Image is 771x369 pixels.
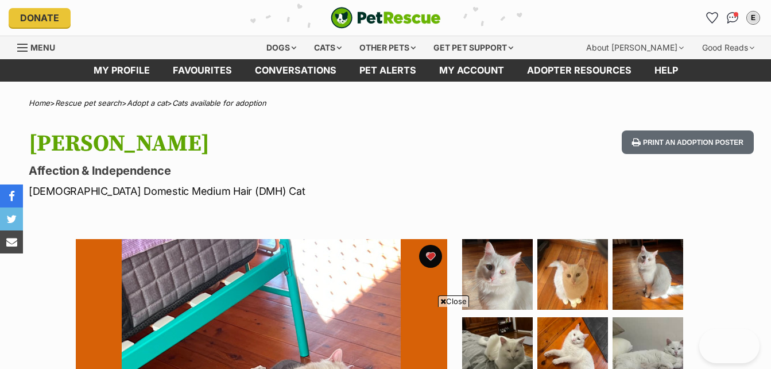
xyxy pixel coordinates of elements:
a: PetRescue [331,7,441,29]
a: Adopt a cat [127,98,167,107]
a: conversations [243,59,348,82]
a: Cats available for adoption [172,98,266,107]
h1: [PERSON_NAME] [29,130,471,157]
a: Adopter resources [516,59,643,82]
span: Close [438,295,469,307]
img: Photo of Mr Pickles [537,239,608,310]
a: Favourites [161,59,243,82]
p: [DEMOGRAPHIC_DATA] Domestic Medium Hair (DMH) Cat [29,183,471,199]
div: Get pet support [425,36,521,59]
iframe: Help Scout Beacon - Open [699,329,760,363]
a: Pet alerts [348,59,428,82]
img: chat-41dd97257d64d25036548639549fe6c8038ab92f7586957e7f3b1b290dea8141.svg [727,12,739,24]
div: About [PERSON_NAME] [578,36,692,59]
ul: Account quick links [703,9,762,27]
div: Dogs [258,36,304,59]
a: Rescue pet search [55,98,122,107]
a: Favourites [703,9,721,27]
iframe: Advertisement [177,312,595,363]
div: Other pets [351,36,424,59]
a: My profile [82,59,161,82]
a: Donate [9,8,71,28]
a: Home [29,98,50,107]
a: My account [428,59,516,82]
a: Help [643,59,689,82]
button: Print an adoption poster [622,130,754,154]
img: Photo of Mr Pickles [462,239,533,310]
div: Cats [306,36,350,59]
p: Affection & Independence [29,163,471,179]
div: Good Reads [694,36,762,59]
div: E [747,12,759,24]
span: Menu [30,43,55,52]
img: logo-cat-932fe2b9b8326f06289b0f2fb663e598f794de774fb13d1741a6617ecf9a85b4.svg [331,7,441,29]
a: Menu [17,36,63,57]
a: Conversations [723,9,742,27]
button: favourite [419,245,442,268]
img: Photo of Mr Pickles [613,239,683,310]
button: My account [744,9,762,27]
